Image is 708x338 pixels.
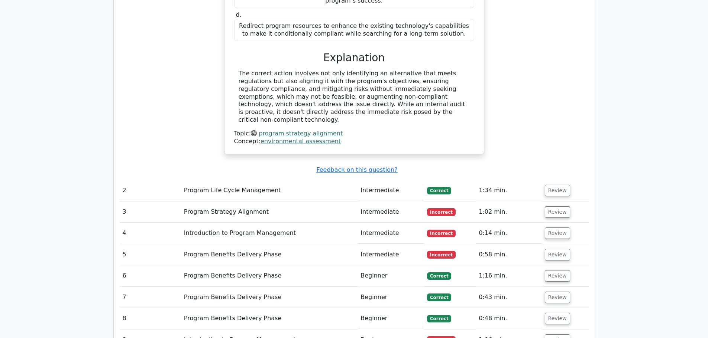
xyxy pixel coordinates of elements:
td: Introduction to Program Management [181,223,358,244]
div: Concept: [234,138,474,145]
span: Incorrect [427,251,456,258]
td: 0:48 min. [476,308,541,329]
button: Review [545,313,570,324]
td: 8 [120,308,181,329]
a: Feedback on this question? [316,166,397,173]
td: 3 [120,201,181,223]
td: Program Benefits Delivery Phase [181,287,358,308]
span: Correct [427,293,451,301]
a: program strategy alignment [259,130,343,137]
td: 0:43 min. [476,287,541,308]
td: 0:14 min. [476,223,541,244]
td: 1:16 min. [476,265,541,286]
td: Program Strategy Alignment [181,201,358,223]
td: Intermediate [358,180,424,201]
td: 2 [120,180,181,201]
span: d. [236,11,242,18]
td: 6 [120,265,181,286]
td: 0:58 min. [476,244,541,265]
span: Correct [427,272,451,280]
span: Correct [427,187,451,194]
td: Beginner [358,308,424,329]
button: Review [545,292,570,303]
button: Review [545,270,570,282]
td: Program Benefits Delivery Phase [181,308,358,329]
td: Intermediate [358,244,424,265]
button: Review [545,185,570,196]
td: Beginner [358,265,424,286]
div: The correct action involves not only identifying an alternative that meets regulations but also a... [239,70,470,124]
td: 5 [120,244,181,265]
td: Program Benefits Delivery Phase [181,244,358,265]
div: Redirect program resources to enhance the existing technology's capabilities to make it condition... [234,19,474,41]
td: Beginner [358,287,424,308]
button: Review [545,206,570,218]
td: 7 [120,287,181,308]
td: Program Life Cycle Management [181,180,358,201]
h3: Explanation [239,52,470,64]
td: Intermediate [358,223,424,244]
td: 1:34 min. [476,180,541,201]
td: 1:02 min. [476,201,541,223]
div: Topic: [234,130,474,138]
a: environmental assessment [261,138,341,145]
span: Correct [427,315,451,322]
td: Program Benefits Delivery Phase [181,265,358,286]
button: Review [545,227,570,239]
span: Incorrect [427,230,456,237]
td: 4 [120,223,181,244]
td: Intermediate [358,201,424,223]
button: Review [545,249,570,260]
span: Incorrect [427,208,456,216]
